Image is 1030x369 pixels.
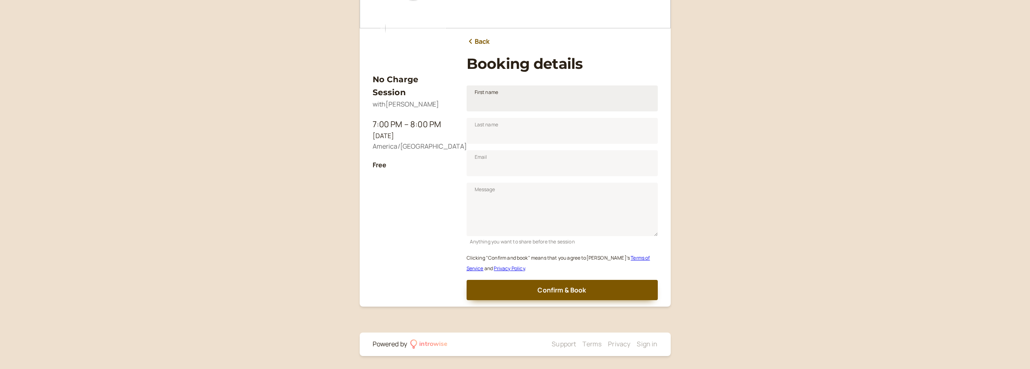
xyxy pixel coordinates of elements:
[552,339,576,348] a: Support
[373,160,387,169] b: Free
[467,150,658,176] input: Email
[373,141,454,152] div: America/[GEOGRAPHIC_DATA]
[419,339,448,350] div: introwise
[373,131,454,141] div: [DATE]
[537,286,586,294] span: Confirm & Book
[373,73,454,99] h3: No Charge Session
[475,88,499,96] span: First name
[467,85,658,111] input: First name
[475,153,487,161] span: Email
[373,339,407,350] div: Powered by
[494,265,525,272] a: Privacy Policy
[467,254,650,272] a: Terms of Service
[373,100,439,109] span: with [PERSON_NAME]
[410,339,448,350] a: introwise
[467,183,658,236] textarea: Message
[467,280,658,300] button: Confirm & Book
[467,36,490,47] a: Back
[467,254,650,272] small: Clicking "Confirm and book" means that you agree to [PERSON_NAME] ' s and .
[637,339,657,348] a: Sign in
[582,339,601,348] a: Terms
[475,121,498,129] span: Last name
[608,339,630,348] a: Privacy
[373,118,454,131] div: 7:00 PM – 8:00 PM
[467,55,658,73] h1: Booking details
[467,236,658,245] div: Anything you want to share before the session
[475,186,495,194] span: Message
[467,118,658,144] input: Last name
